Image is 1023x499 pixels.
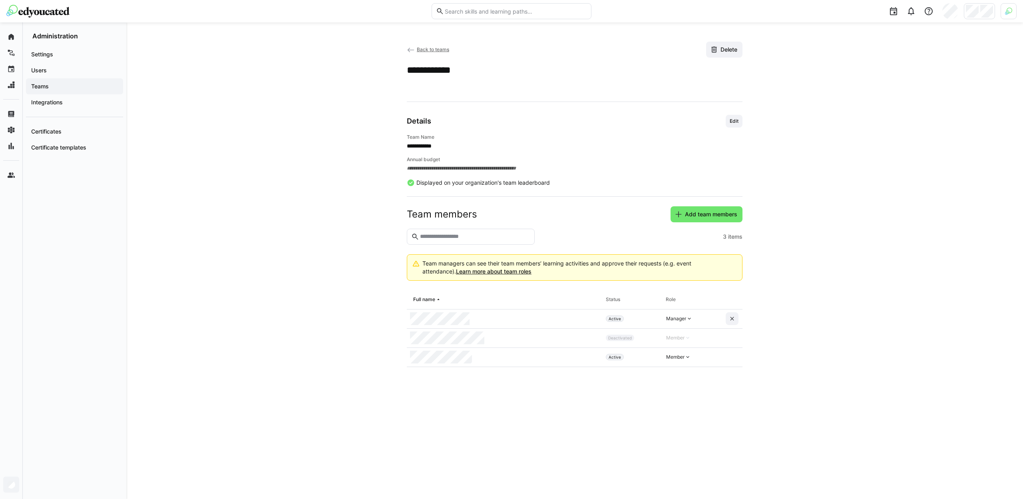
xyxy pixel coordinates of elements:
span: 3 [723,233,726,241]
h4: Annual budget [407,156,742,163]
span: Active [609,355,621,359]
div: Role [666,296,676,303]
div: Status [606,296,620,303]
span: Back to teams [417,46,449,52]
span: Displayed on your organization's team leaderboard [416,179,550,187]
span: Add team members [684,210,738,218]
h2: Team members [407,208,477,220]
a: Back to teams [407,46,449,52]
span: Edit [729,118,739,124]
span: Deactivated [608,335,632,340]
div: Full name [413,296,435,303]
span: Delete [719,46,738,54]
button: Edit [726,115,742,128]
div: Team managers can see their team members’ learning activities and approve their requests (e.g. ev... [422,259,736,275]
button: Add team members [671,206,742,222]
div: Member [666,335,685,341]
div: Manager [666,315,686,322]
h3: Details [407,117,431,126]
span: items [728,233,742,241]
input: Search skills and learning paths… [444,8,587,15]
h4: Team Name [407,134,742,140]
button: Delete [706,42,742,58]
a: Learn more about team roles [456,268,531,275]
span: Active [609,316,621,321]
div: Member [666,354,685,360]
